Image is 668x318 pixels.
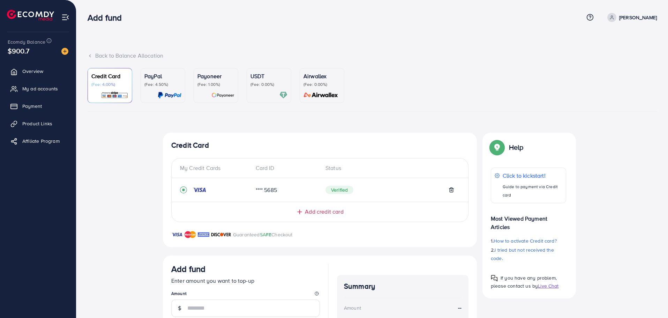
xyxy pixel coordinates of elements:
p: Help [509,143,524,151]
img: card [158,91,181,99]
img: Popup guide [491,141,503,154]
div: Back to Balance Allocation [88,52,657,60]
span: SAFE [260,231,272,238]
a: My ad accounts [5,82,71,96]
p: PayPal [144,72,181,80]
span: Add credit card [305,208,343,216]
img: card [279,91,287,99]
img: Popup guide [491,275,498,282]
h4: Summary [344,282,461,291]
span: Product Links [22,120,52,127]
a: Payment [5,99,71,113]
a: Overview [5,64,71,78]
span: Overview [22,68,43,75]
div: My Credit Cards [180,164,250,172]
span: My ad accounts [22,85,58,92]
img: menu [61,13,69,21]
a: [PERSON_NAME] [605,13,657,22]
p: [PERSON_NAME] [619,13,657,22]
span: If you have any problem, please contact us by [491,274,557,289]
h3: Add fund [88,13,127,23]
p: (Fee: 4.50%) [144,82,181,87]
img: card [211,91,234,99]
h4: Credit Card [171,141,468,150]
span: Verified [325,186,353,194]
div: Status [320,164,460,172]
p: Credit Card [91,72,128,80]
img: brand [185,230,196,239]
svg: record circle [180,186,187,193]
iframe: Chat [638,287,663,313]
span: I tried but not received the code. [491,246,554,262]
img: brand [171,230,183,239]
p: Enter amount you want to top-up [171,276,320,285]
span: Ecomdy Balance [8,38,45,45]
p: Most Viewed Payment Articles [491,209,566,231]
p: 1. [491,237,566,245]
p: (Fee: 0.00%) [303,82,340,87]
p: (Fee: 1.00%) [197,82,234,87]
img: logo [7,10,54,21]
a: Affiliate Program [5,134,71,148]
img: card [101,91,128,99]
p: 2. [491,246,566,262]
img: card [301,91,340,99]
p: USDT [250,72,287,80]
span: Payment [22,103,42,110]
p: Payoneer [197,72,234,80]
span: Affiliate Program [22,138,60,145]
p: Guide to payment via Credit card [503,183,562,199]
span: How to activate Credit card? [494,237,556,244]
p: (Fee: 4.00%) [91,82,128,87]
img: brand [211,230,231,239]
img: image [61,48,68,55]
div: Card ID [250,164,320,172]
p: Click to kickstart! [503,171,562,180]
div: Amount [344,304,361,311]
h3: Add fund [171,264,205,274]
a: Product Links [5,117,71,131]
strong: -- [458,304,461,312]
span: Live Chat [538,282,558,289]
img: brand [198,230,209,239]
p: Airwallex [303,72,340,80]
p: Guaranteed Checkout [233,230,293,239]
img: credit [193,187,207,193]
span: $900.7 [8,46,29,56]
legend: Amount [171,290,320,299]
p: (Fee: 0.00%) [250,82,287,87]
